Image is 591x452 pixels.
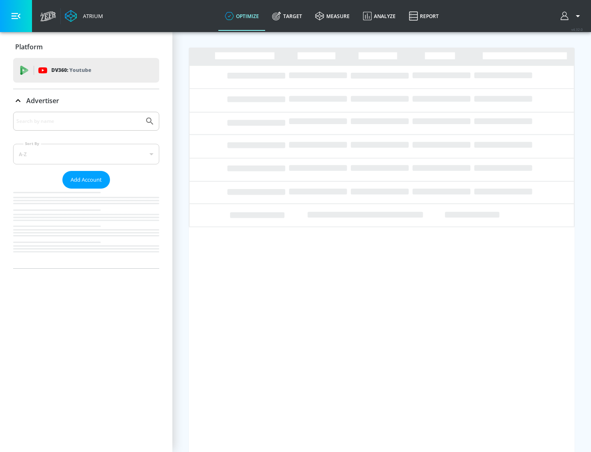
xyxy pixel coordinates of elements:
p: DV360: [51,66,91,75]
p: Youtube [69,66,91,74]
div: Advertiser [13,89,159,112]
div: DV360: Youtube [13,58,159,83]
span: v 4.32.0 [571,27,583,32]
label: Sort By [23,141,41,146]
div: A-Z [13,144,159,164]
a: Analyze [356,1,402,31]
p: Advertiser [26,96,59,105]
a: Atrium [65,10,103,22]
a: measure [309,1,356,31]
div: Atrium [80,12,103,20]
div: Platform [13,35,159,58]
div: Advertiser [13,112,159,268]
a: optimize [218,1,266,31]
button: Add Account [62,171,110,189]
a: Target [266,1,309,31]
p: Platform [15,42,43,51]
span: Add Account [71,175,102,184]
input: Search by name [16,116,141,127]
nav: list of Advertiser [13,189,159,268]
a: Report [402,1,445,31]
